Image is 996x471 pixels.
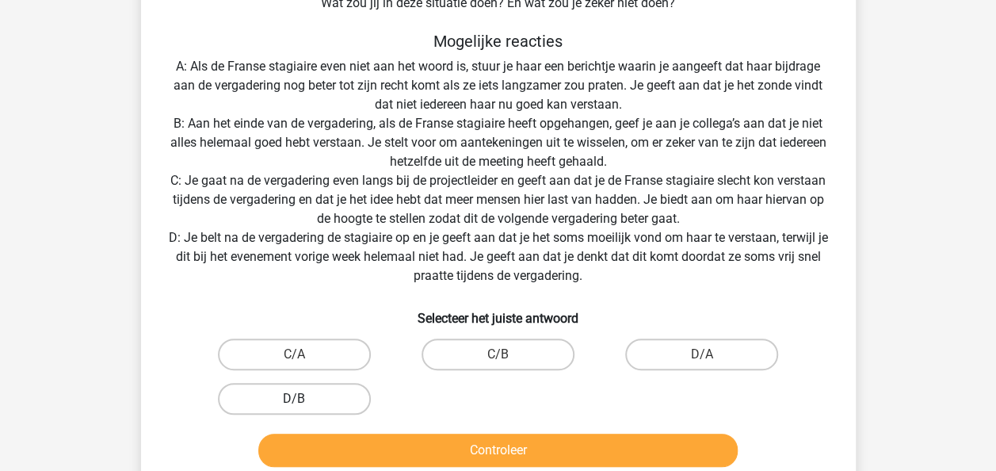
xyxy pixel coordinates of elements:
[166,298,830,326] h6: Selecteer het juiste antwoord
[166,32,830,51] h5: Mogelijke reacties
[258,434,738,467] button: Controleer
[218,383,371,415] label: D/B
[625,339,778,370] label: D/A
[218,339,371,370] label: C/A
[422,339,574,370] label: C/B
